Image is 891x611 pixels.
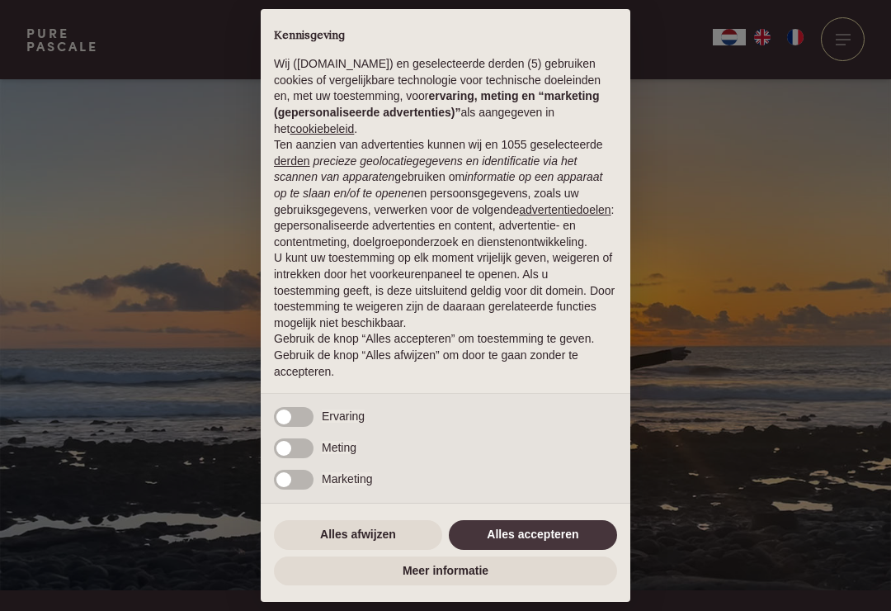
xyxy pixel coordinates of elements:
span: Marketing [322,472,372,485]
button: Meer informatie [274,557,617,586]
p: U kunt uw toestemming op elk moment vrijelijk geven, weigeren of intrekken door het voorkeurenpan... [274,250,617,331]
button: advertentiedoelen [519,202,610,219]
p: Gebruik de knop “Alles accepteren” om toestemming te geven. Gebruik de knop “Alles afwijzen” om d... [274,331,617,380]
h2: Kennisgeving [274,29,617,44]
a: cookiebeleid [290,122,354,135]
button: derden [274,154,310,170]
span: Meting [322,441,356,454]
em: precieze geolocatiegegevens en identificatie via het scannen van apparaten [274,154,577,184]
strong: ervaring, meting en “marketing (gepersonaliseerde advertenties)” [274,89,599,119]
em: informatie op een apparaat op te slaan en/of te openen [274,170,603,200]
span: Ervaring [322,410,365,423]
button: Alles afwijzen [274,520,442,550]
p: Wij ([DOMAIN_NAME]) en geselecteerde derden (5) gebruiken cookies of vergelijkbare technologie vo... [274,56,617,137]
button: Alles accepteren [449,520,617,550]
p: Ten aanzien van advertenties kunnen wij en 1055 geselecteerde gebruiken om en persoonsgegevens, z... [274,137,617,250]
